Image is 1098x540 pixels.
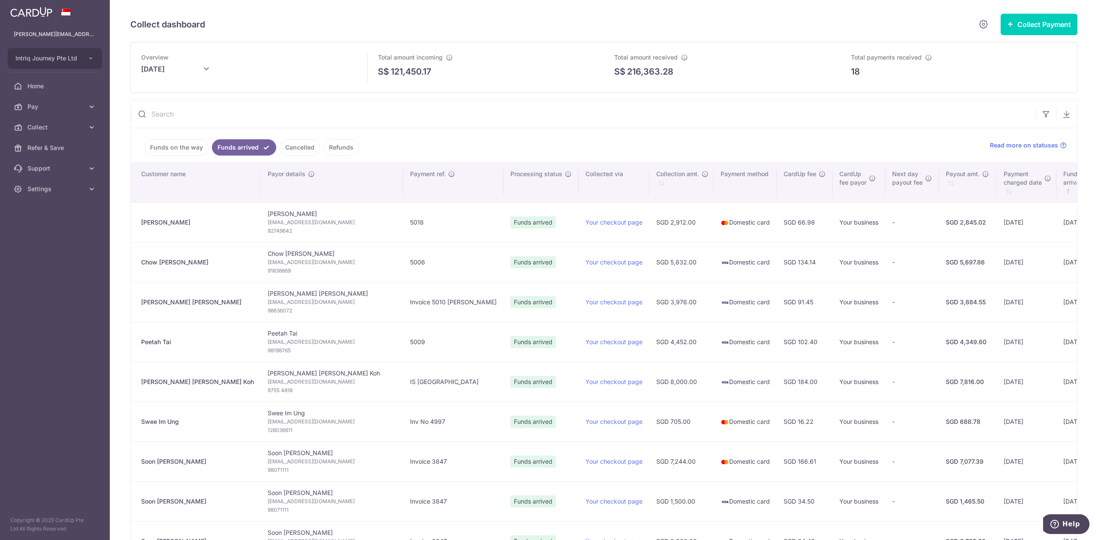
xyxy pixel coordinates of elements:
p: 216,363.28 [627,65,673,78]
div: SGD 7,077.39 [946,457,990,466]
td: Invoice 5010 [PERSON_NAME] [403,282,504,322]
td: - [885,202,939,242]
td: Your business [833,362,885,402]
span: Funds arrived [510,336,556,348]
th: Payment method [714,163,777,202]
span: Help [19,6,37,14]
td: Your business [833,202,885,242]
div: SGD 5,697.86 [946,258,990,267]
span: [EMAIL_ADDRESS][DOMAIN_NAME] [268,298,396,306]
div: Soon [PERSON_NAME] [141,457,254,466]
td: SGD 66.98 [777,202,833,242]
td: Domestic card [714,282,777,322]
p: 18 [851,65,860,78]
td: Your business [833,282,885,322]
td: SGD 7,244.00 [649,441,714,481]
td: Chow [PERSON_NAME] [261,242,403,282]
td: [DATE] [997,402,1056,441]
img: visa-sm-192604c4577d2d35970c8ed26b86981c2741ebd56154ab54ad91a526f0f24972.png [721,298,729,307]
td: Domestic card [714,322,777,362]
div: Swee Im Ung [141,417,254,426]
span: 98198765 [268,346,396,355]
span: Total amount received [614,54,678,61]
div: [PERSON_NAME] [PERSON_NAME] Koh [141,378,254,386]
span: Funds arrived [510,256,556,268]
a: Your checkout page [585,219,643,226]
td: Your business [833,481,885,521]
td: Soon [PERSON_NAME] [261,441,403,481]
a: Your checkout page [585,498,643,505]
th: Next daypayout fee [885,163,939,202]
span: 92749642 [268,227,396,235]
span: Home [27,82,84,90]
td: Domestic card [714,441,777,481]
p: [PERSON_NAME][EMAIL_ADDRESS][DOMAIN_NAME] [14,30,96,39]
span: Payout amt. [946,170,980,178]
div: Soon [PERSON_NAME] [141,497,254,506]
a: Read more on statuses [990,141,1067,150]
td: SGD 34.50 [777,481,833,521]
th: Collection amt. : activate to sort column ascending [649,163,714,202]
span: 91838869 [268,267,396,275]
span: Funds arrived [510,296,556,308]
span: Total payments received [851,54,922,61]
span: Support [27,164,84,173]
td: [DATE] [997,322,1056,362]
td: SGD 91.45 [777,282,833,322]
a: Refunds [323,139,359,156]
td: Your business [833,242,885,282]
th: Collected via [579,163,649,202]
span: 128036611 [268,426,396,435]
td: Inv No 4997 [403,402,504,441]
td: [DATE] [997,282,1056,322]
img: mastercard-sm-87a3fd1e0bddd137fecb07648320f44c262e2538e7db6024463105ddbc961eb2.png [721,418,729,426]
td: SGD 5,832.00 [649,242,714,282]
td: Domestic card [714,202,777,242]
span: [EMAIL_ADDRESS][DOMAIN_NAME] [268,497,396,506]
div: SGD 3,884.55 [946,298,990,306]
td: SGD 16.22 [777,402,833,441]
td: [PERSON_NAME] [PERSON_NAME] Koh [261,362,403,402]
div: Chow [PERSON_NAME] [141,258,254,267]
td: Domestic card [714,362,777,402]
a: Your checkout page [585,418,643,425]
span: S$ [378,65,389,78]
td: SGD 102.40 [777,322,833,362]
td: IS [GEOGRAPHIC_DATA] [403,362,504,402]
span: CardUp fee payor [839,170,866,187]
th: Payout amt. : activate to sort column ascending [939,163,997,202]
button: Intriq Journey Pte Ltd [8,48,102,69]
span: Total amount incoming [378,54,443,61]
span: Processing status [510,170,562,178]
td: - [885,242,939,282]
td: Your business [833,441,885,481]
span: [EMAIL_ADDRESS][DOMAIN_NAME] [268,218,396,227]
span: 9755 4818 [268,386,396,395]
td: 5006 [403,242,504,282]
a: Funds arrived [212,139,276,156]
a: Your checkout page [585,298,643,306]
td: - [885,441,939,481]
td: SGD 134.14 [777,242,833,282]
span: 98071111 [268,506,396,514]
input: Search [131,100,1036,128]
a: Your checkout page [585,378,643,385]
td: Swee Im Ung [261,402,403,441]
td: [PERSON_NAME] [PERSON_NAME] [261,282,403,322]
div: SGD 4,349.60 [946,338,990,346]
span: Collection amt. [656,170,699,178]
span: Next day payout fee [892,170,923,187]
span: Settings [27,185,84,193]
img: mastercard-sm-87a3fd1e0bddd137fecb07648320f44c262e2538e7db6024463105ddbc961eb2.png [721,458,729,466]
span: S$ [614,65,625,78]
span: 98071111 [268,466,396,474]
td: SGD 8,000.00 [649,362,714,402]
td: SGD 4,452.00 [649,322,714,362]
span: Refer & Save [27,144,84,152]
span: Collect [27,123,84,132]
th: Paymentcharged date : activate to sort column ascending [997,163,1056,202]
th: Customer name [131,163,261,202]
td: [DATE] [997,362,1056,402]
div: SGD 1,465.50 [946,497,990,506]
td: - [885,362,939,402]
